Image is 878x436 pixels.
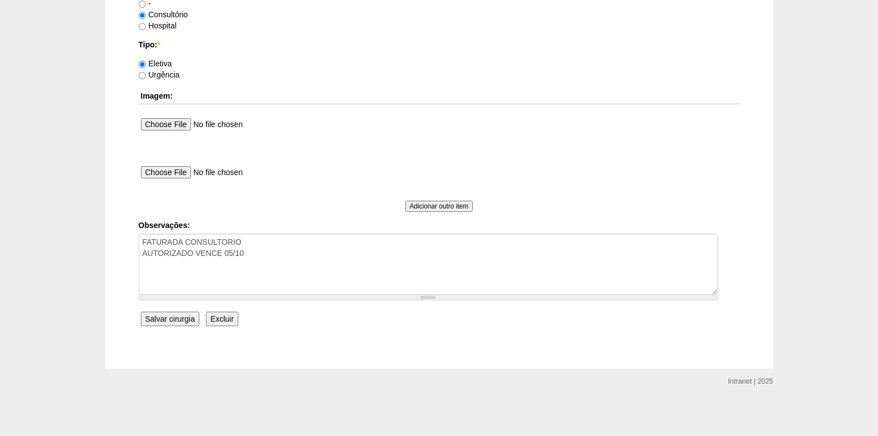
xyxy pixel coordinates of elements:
span: Este campo é obrigatório. [157,40,160,49]
textarea: FATURADA CONSULTORIO AUTORIZADO VENCE 05/10 [139,234,718,295]
label: Consultório [139,10,188,19]
label: Eletiva [139,59,172,68]
input: Hospital [139,23,146,30]
input: Urgência [139,72,146,79]
input: Excluir [206,312,238,326]
label: Urgência [139,70,180,79]
label: Hospital [139,21,177,30]
th: Imagem: [139,88,740,104]
div: Intranet | 2025 [728,376,773,387]
input: Adicionar outro item [405,201,473,212]
label: Tipo: [139,39,740,50]
input: Consultório [139,12,146,19]
input: Salvar cirurgia [141,312,199,326]
label: Observações: [139,220,740,231]
input: - [139,1,146,8]
input: Eletiva [139,61,146,68]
